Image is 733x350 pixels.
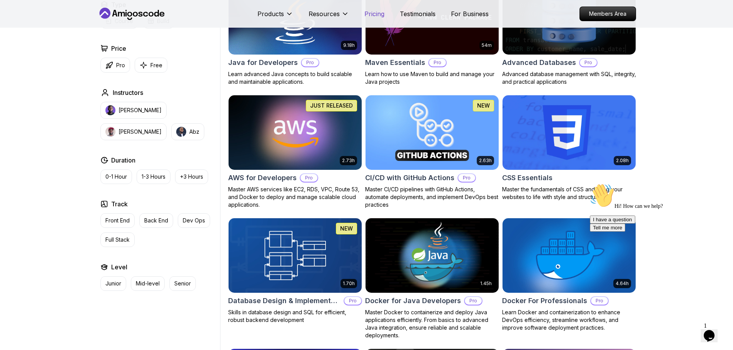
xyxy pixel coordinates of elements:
button: Mid-level [131,276,165,291]
img: AWS for Developers card [229,95,362,170]
button: Pro [100,58,130,73]
img: CSS Essentials card [503,95,636,170]
p: Products [257,9,284,18]
button: instructor img[PERSON_NAME] [100,123,167,140]
p: Learn Docker and containerization to enhance DevOps efficiency, streamline workflows, and improve... [502,309,636,332]
h2: Maven Essentials [365,57,425,68]
button: Full Stack [100,232,135,247]
p: Pro [301,174,317,182]
p: 1.70h [343,280,355,287]
button: Junior [100,276,126,291]
p: Learn how to use Maven to build and manage your Java projects [365,70,499,86]
p: Advanced database management with SQL, integrity, and practical applications [502,70,636,86]
a: CI/CD with GitHub Actions card2.63hNEWCI/CD with GitHub ActionsProMaster CI/CD pipelines with Git... [365,95,499,209]
button: Back End [139,213,173,228]
iframe: chat widget [587,180,725,315]
iframe: chat widget [701,319,725,342]
p: Mid-level [136,280,160,287]
h2: Instructors [113,88,143,97]
h2: Docker For Professionals [502,295,587,306]
a: Docker For Professionals card4.64hDocker For ProfessionalsProLearn Docker and containerization to... [502,218,636,332]
h2: CI/CD with GitHub Actions [365,173,454,183]
p: 0-1 Hour [105,173,127,181]
img: :wave: [3,3,28,28]
img: instructor img [105,105,115,115]
p: 1-3 Hours [142,173,165,181]
p: 54m [482,42,492,48]
button: Front End [100,213,135,228]
button: +3 Hours [175,169,208,184]
a: Docker for Java Developers card1.45hDocker for Java DevelopersProMaster Docker to containerize an... [365,218,499,339]
img: instructor img [105,127,115,137]
a: Database Design & Implementation card1.70hNEWDatabase Design & ImplementationProSkills in databas... [228,218,362,324]
button: Resources [309,9,349,25]
div: 👋Hi! How can we help?I have a questionTell me more [3,3,142,51]
h2: Duration [111,156,135,165]
p: 1.45h [480,280,492,287]
p: Abz [189,128,199,136]
p: +3 Hours [180,173,203,181]
p: Dev Ops [183,217,205,224]
p: [PERSON_NAME] [119,106,162,114]
p: 9.18h [343,42,355,48]
p: Senior [174,280,191,287]
button: Tell me more [3,43,38,51]
img: Docker For Professionals card [503,218,636,293]
p: Pro [116,61,125,69]
h2: Price [111,44,126,53]
a: Pricing [364,9,384,18]
a: AWS for Developers card2.73hJUST RELEASEDAWS for DevelopersProMaster AWS services like EC2, RDS, ... [228,95,362,209]
a: CSS Essentials card2.08hCSS EssentialsMaster the fundamentals of CSS and bring your websites to l... [502,95,636,201]
button: instructor imgAbz [171,123,204,140]
p: 2.63h [479,158,492,164]
button: Products [257,9,293,25]
h2: Level [111,262,127,272]
img: Database Design & Implementation card [229,218,362,293]
img: CI/CD with GitHub Actions card [366,95,499,170]
h2: Track [111,199,128,209]
p: Pro [302,59,319,66]
p: Skills in database design and SQL for efficient, robust backend development [228,309,362,324]
span: Hi! How can we help? [3,23,76,29]
p: [PERSON_NAME] [119,128,162,136]
img: Docker for Java Developers card [366,218,499,293]
p: Master AWS services like EC2, RDS, VPC, Route 53, and Docker to deploy and manage scalable cloud ... [228,186,362,209]
h2: Docker for Java Developers [365,295,461,306]
p: Master the fundamentals of CSS and bring your websites to life with style and structure. [502,186,636,201]
p: Master Docker to containerize and deploy Java applications efficiently. From basics to advanced J... [365,309,499,339]
p: Members Area [580,7,636,21]
button: 1-3 Hours [137,169,170,184]
p: Pro [580,59,597,66]
p: Master CI/CD pipelines with GitHub Actions, automate deployments, and implement DevOps best pract... [365,186,499,209]
a: Members Area [579,7,636,21]
button: instructor img[PERSON_NAME] [100,102,167,119]
p: NEW [477,102,490,109]
button: Free [135,58,167,73]
button: Senior [169,276,196,291]
p: Full Stack [105,236,130,244]
a: For Business [451,9,489,18]
p: Back End [144,217,168,224]
p: Pro [465,297,482,305]
p: 2.73h [342,158,355,164]
p: NEW [340,225,353,232]
button: Dev Ops [178,213,210,228]
h2: Java for Developers [228,57,298,68]
button: 0-1 Hour [100,169,132,184]
button: I have a question [3,35,48,43]
h2: Advanced Databases [502,57,576,68]
p: Pro [458,174,475,182]
p: Resources [309,9,340,18]
h2: CSS Essentials [502,173,553,183]
p: Pro [429,59,446,66]
img: instructor img [176,127,186,137]
p: Junior [105,280,121,287]
p: Learn advanced Java concepts to build scalable and maintainable applications. [228,70,362,86]
p: 2.08h [616,158,629,164]
p: JUST RELEASED [310,102,353,109]
a: Testimonials [400,9,436,18]
p: Pro [344,297,361,305]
